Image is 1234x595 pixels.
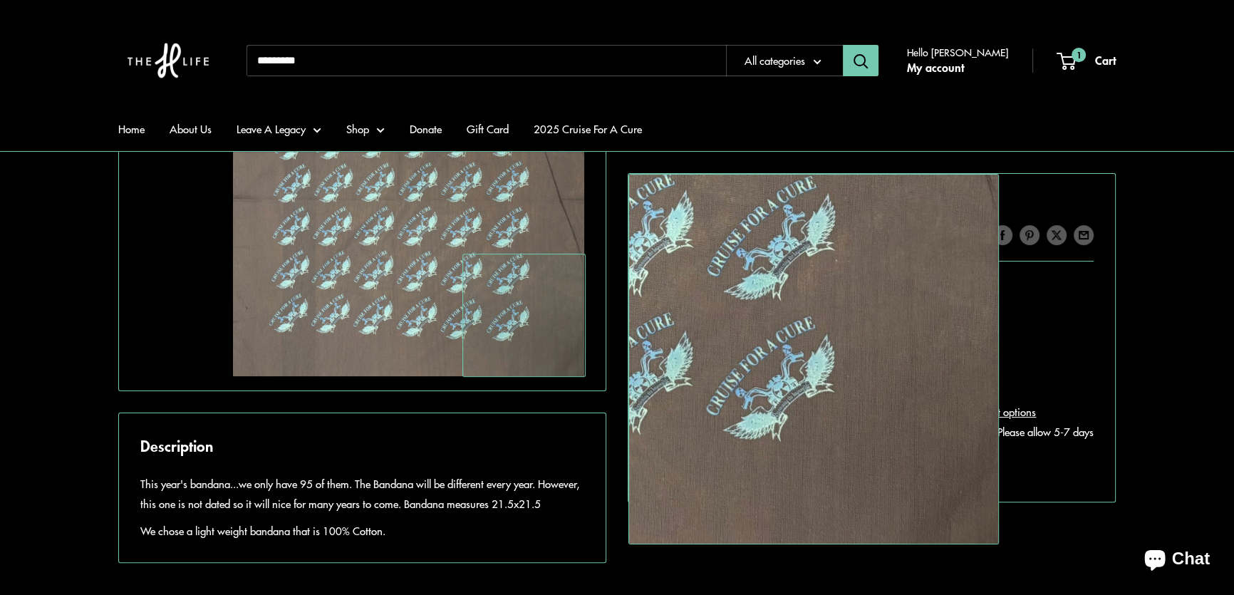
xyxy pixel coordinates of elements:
p: This year's bandana...we only have 95 of them. The Bandana will be different every year. However,... [140,474,584,514]
a: Leave A Legacy [237,119,321,139]
a: My account [907,57,964,78]
a: Shop [346,119,385,139]
a: Tweet on Twitter [1047,224,1067,245]
a: 2025 Cruise For A Cure [534,119,642,139]
p: We chose a light weight bandana that is 100% Cotton. [140,521,584,541]
a: 1 Cart [1058,50,1116,71]
img: Cruise for the Cure Bandana [233,36,584,376]
p: IMPORTANT NOTE: Each order is freshly roasted, brewed, or custom created. Please allow 5-7 days b... [650,422,1094,462]
span: 1 [1072,48,1086,62]
button: Increase quantity [777,321,807,351]
a: The H Life [650,229,693,243]
img: The H Life [118,14,218,107]
span: $9.95 [701,279,746,296]
button: Search [843,45,878,76]
a: Gift Card [467,119,509,139]
a: Pin on Pinterest [1020,224,1039,245]
button: Add to cart [650,371,866,405]
a: Share by email [1074,224,1094,245]
a: Donate [410,119,442,139]
a: More payment options [878,402,1094,422]
a: Share on Facebook [992,224,1012,245]
h1: Cruise for the Cure Bandana [650,187,1094,216]
input: Quantity [732,321,777,351]
span: Cart [1095,51,1116,68]
input: Search... [247,45,726,76]
inbox-online-store-chat: Shopify online store chat [1131,537,1223,584]
span: Hello [PERSON_NAME] [907,43,1008,61]
button: Decrease quantity [702,321,732,351]
h2: Description [140,435,584,457]
label: Quantity: [650,316,701,351]
span: Price: [650,279,701,300]
a: About Us [170,119,212,139]
a: Home [118,119,145,139]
